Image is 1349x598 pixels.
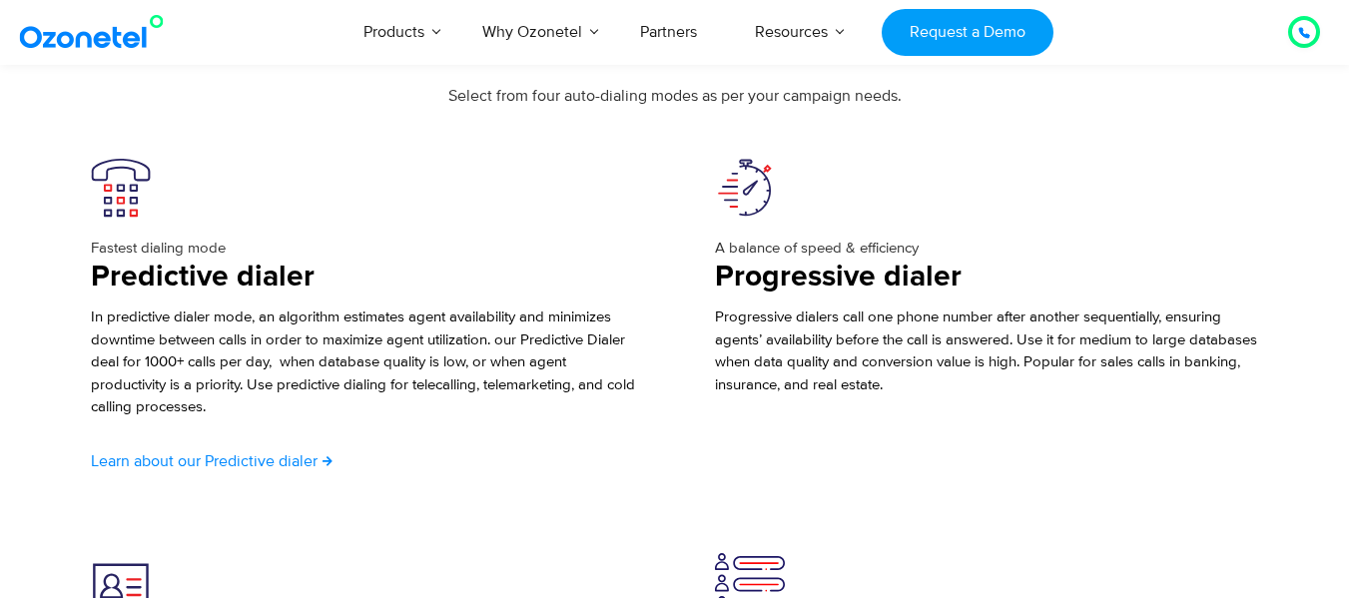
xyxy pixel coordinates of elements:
[91,158,151,218] img: Predictive Dialer
[91,453,333,469] a: Learn about our Predictive dialer
[882,9,1052,56] a: Request a Demo
[715,158,775,218] img: Progressive Dialer
[91,258,635,297] h3: Predictive dialer
[91,238,635,261] p: Fastest dialing mode
[715,238,1259,261] p: A balance of speed & efficiency
[91,453,318,469] span: Learn about our Predictive dialer
[715,258,1259,297] h3: Progressive dialer
[448,86,902,106] span: Select from four auto-dialing modes as per your campaign needs.
[91,307,635,416] span: In predictive dialer mode, an algorithm estimates agent availability and minimizes downtime betwe...
[715,307,1257,394] span: Progressive dialers call one phone number after another sequentially, ensuring agents’ availabili...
